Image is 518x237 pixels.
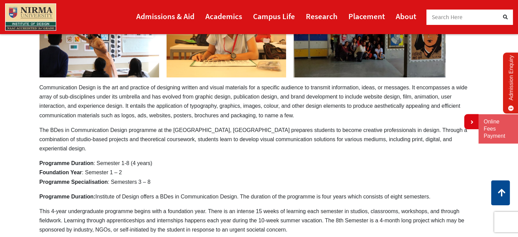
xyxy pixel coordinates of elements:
p: Communication Design is the art and practice of designing written and visual materials for a spec... [40,83,479,120]
a: Admissions & Aid [136,9,194,24]
strong: Programme Specialisation [40,179,108,185]
a: Research [306,9,338,24]
a: Placement [348,9,385,24]
strong: Programme Duration [40,160,94,166]
span: Search Here [432,13,463,21]
a: About [396,9,416,24]
a: Academics [205,9,242,24]
p: The BDes in Communication Design programme at the [GEOGRAPHIC_DATA], [GEOGRAPHIC_DATA] prepares s... [40,125,479,153]
strong: Foundation Year [40,169,82,175]
p: Institute of Design offers a BDes in Communication Design. The duration of the programme is four ... [40,192,479,201]
strong: Programme Duration: [40,194,95,199]
a: Campus Life [253,9,295,24]
p: : Semester 1-8 (4 years) : Semester 1 – 2 : Semesters 3 – 8 [40,159,479,187]
a: Online Fees Payment [484,118,513,139]
img: main_logo [5,3,56,31]
p: This 4-year undergraduate programme begins with a foundation year. There is an intense 15 weeks o... [40,207,479,235]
